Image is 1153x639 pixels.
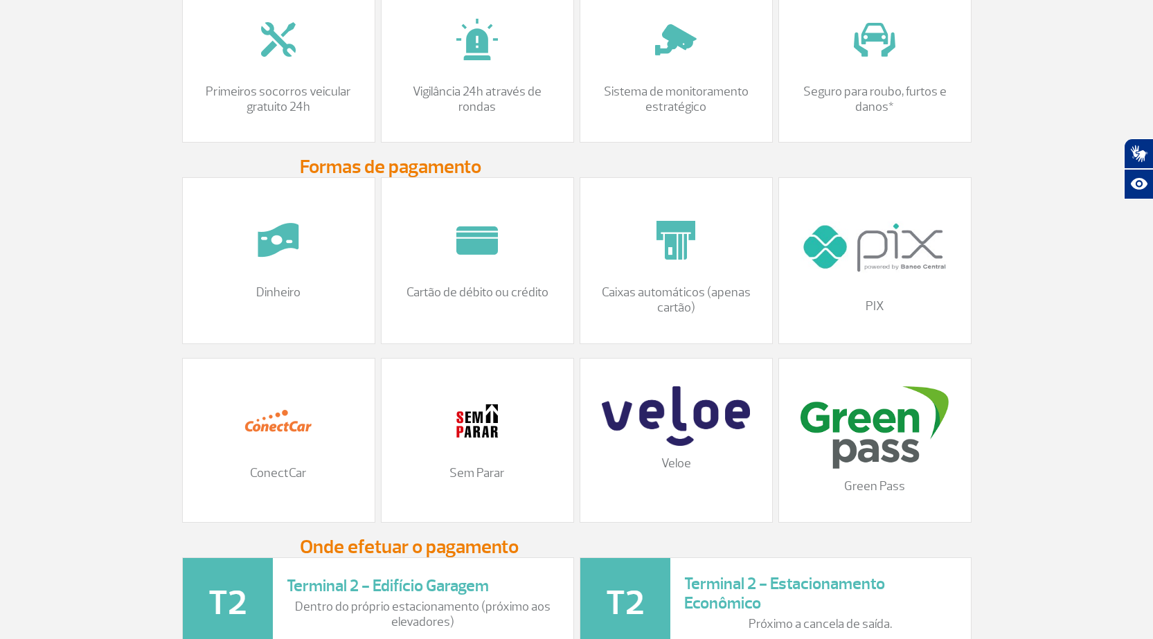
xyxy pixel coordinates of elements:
[197,466,361,481] p: ConectCar
[197,84,361,114] p: Primeiros socorros veicular gratuito 24h
[300,537,854,557] h3: Onde efetuar o pagamento
[287,600,560,629] p: Dentro do próprio estacionamento (próximo aos elevadores)
[443,5,512,74] img: 1.png
[594,285,758,315] p: Caixas automáticos (apenas cartão)
[840,5,909,74] img: 2.png
[443,206,512,275] img: 9.png
[1124,138,1153,169] button: Abrir tradutor de língua de sinais.
[443,386,512,456] img: 11.png
[395,466,560,481] p: Sem Parar
[244,206,313,275] img: 7.png
[1124,169,1153,199] button: Abrir recursos assistivos.
[244,5,313,74] img: 4.png
[300,156,854,177] h3: Formas de pagamento
[1124,138,1153,199] div: Plugin de acessibilidade da Hand Talk.
[684,574,957,614] h3: Terminal 2 - Estacionamento Econômico
[641,5,710,74] img: 3.png
[793,84,957,114] p: Seguro para roubo, furtos e danos*
[602,386,749,446] img: veloe-logo-1%20%281%29.png
[801,386,948,469] img: download%20%2816%29.png
[793,479,957,494] p: Green Pass
[244,386,313,456] img: 12.png
[197,285,361,300] p: Dinheiro
[287,576,560,596] h3: Terminal 2 - Edifício Garagem
[594,84,758,114] p: Sistema de monitoramento estratégico
[684,617,957,632] p: Próximo a cancela de saída.
[641,206,710,275] img: 10.png
[594,456,758,471] p: Veloe
[395,285,560,300] p: Cartão de débito ou crédito
[793,299,957,314] p: PIX
[801,206,948,288] img: logo-pix_300x168.jpg
[395,84,560,114] p: Vigilância 24h através de rondas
